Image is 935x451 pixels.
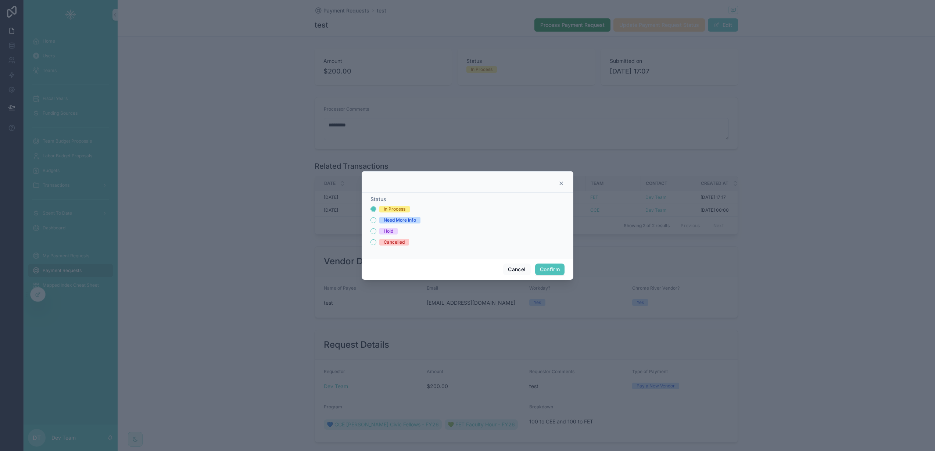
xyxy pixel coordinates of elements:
[384,206,405,212] div: In Process
[384,228,393,235] div: Hold
[384,217,416,223] div: Need More Info
[370,196,386,202] span: Status
[535,264,565,275] button: Confirm
[384,239,405,246] div: Cancelled
[503,264,530,275] button: Cancel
